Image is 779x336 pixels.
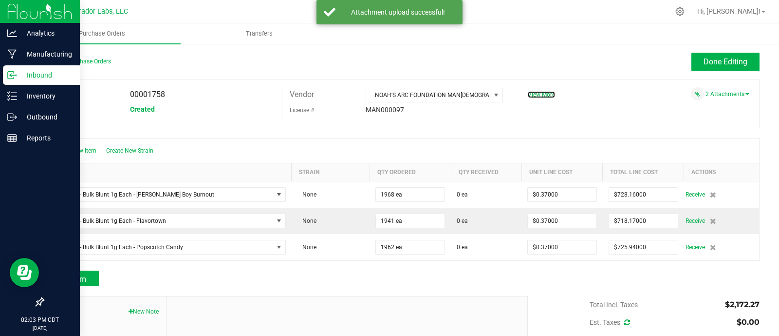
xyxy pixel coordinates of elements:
span: Receive [686,215,705,227]
span: Receive [686,241,705,253]
div: Attachment upload successful! [341,7,455,17]
button: Done Editing [691,53,760,71]
span: Attach a document [691,87,704,100]
input: 0 ea [376,214,445,228]
span: Total Incl. Taxes [590,301,638,309]
span: None [297,191,316,198]
th: Qty Received [451,163,521,181]
span: NOAH'S ARC FOUNDATION MAN[DEMOGRAPHIC_DATA], LLC (MAN000097) [366,88,490,102]
span: SafeBet - Bulk Blunt 1g Each - Flavortown [50,214,273,228]
span: 00001758 [130,90,165,99]
label: Vendor [290,87,314,102]
p: Analytics [17,27,75,39]
inline-svg: Reports [7,133,17,143]
span: MAN000097 [366,106,404,114]
input: $0.00000 [609,188,678,201]
input: 0 ea [376,240,445,254]
span: $2,172.27 [725,300,760,309]
span: Purchase Orders [66,29,138,38]
span: 0 ea [457,243,468,252]
span: SafeBet - Bulk Blunt 1g Each - Popscotch Candy [50,240,273,254]
p: Outbound [17,111,75,123]
p: Reports [17,132,75,144]
a: 2 Attachments [705,91,749,98]
span: None [297,217,316,224]
span: Receive [686,189,705,200]
p: Manufacturing [17,48,75,60]
span: Create New Strain [106,147,153,154]
th: Item [44,163,292,181]
span: Transfers [233,29,286,38]
span: Hi, [PERSON_NAME]! [697,7,760,15]
a: Transfers [181,23,338,44]
input: $0.00000 [528,214,596,228]
input: $0.00000 [609,214,678,228]
input: $0.00000 [528,240,596,254]
p: Inbound [17,69,75,81]
inline-svg: Outbound [7,112,17,122]
th: Qty Ordered [370,163,451,181]
inline-svg: Analytics [7,28,17,38]
span: NO DATA FOUND [50,187,286,202]
p: [DATE] [4,324,75,332]
span: $0.00 [737,317,760,327]
inline-svg: Inbound [7,70,17,80]
span: Done Editing [704,57,747,66]
inline-svg: Manufacturing [7,49,17,59]
span: Created [130,105,155,113]
p: 02:03 PM CDT [4,316,75,324]
span: Est. Taxes [590,318,630,326]
span: Notes [51,304,159,316]
iframe: Resource center [10,258,39,287]
div: Manage settings [674,7,686,16]
button: New Note [129,307,159,316]
label: License # [290,103,314,118]
input: $0.00000 [609,240,678,254]
inline-svg: Inventory [7,91,17,101]
span: NO DATA FOUND [50,240,286,255]
span: SafeBet - Bulk Blunt 1g Each - [PERSON_NAME] Boy Burnout [50,188,273,201]
th: Unit Line Cost [521,163,603,181]
input: 0 ea [376,188,445,201]
span: 0 ea [457,190,468,199]
span: Curador Labs, LLC [71,7,128,16]
a: Purchase Orders [23,23,181,44]
a: View More [528,91,555,98]
span: None [297,244,316,251]
input: $0.00000 [528,188,596,201]
th: Total Line Cost [603,163,684,181]
th: Strain [292,163,370,181]
span: NO DATA FOUND [50,214,286,228]
th: Actions [684,163,759,181]
span: 0 ea [457,217,468,225]
p: Inventory [17,90,75,102]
